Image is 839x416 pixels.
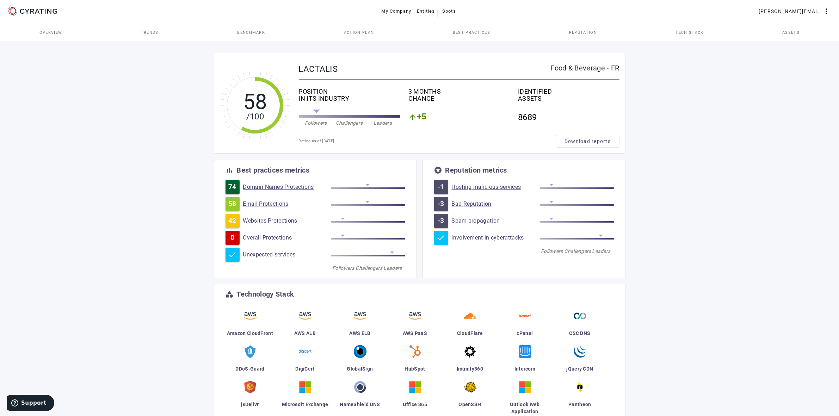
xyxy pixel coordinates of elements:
[438,5,460,18] button: Spots
[555,342,605,378] a: jQuery CDN
[243,217,331,224] a: Websites Protections
[382,6,412,17] span: My Company
[438,184,444,191] span: -1
[452,200,540,207] a: Bad Reputation
[299,138,556,145] div: Rating as of [DATE]
[335,342,385,378] a: GlobalSign
[347,366,373,372] span: GlobalSign
[676,31,704,35] span: Tech Stack
[295,366,314,372] span: DigiCert
[438,217,444,224] span: -3
[243,234,331,241] a: Overall Protections
[379,5,414,18] button: My Company
[408,88,510,95] div: 3 MONTHS
[445,167,507,174] div: Reputation metrics
[458,402,481,407] span: OpenSSH
[335,307,385,342] a: AWS ELB
[500,307,550,342] a: cPanel
[7,395,54,412] iframe: Opens a widget where you can find more information
[299,64,551,74] div: LACTALIS
[565,248,589,255] div: Challengers
[390,307,440,342] a: AWS PaaS
[282,402,328,407] span: Microsoft Exchange
[241,402,259,407] span: jsDelivr
[417,113,427,122] span: +5
[333,119,366,126] div: Challengers
[442,6,456,17] span: Spots
[366,119,400,126] div: Leaders
[518,95,619,102] div: ASSETS
[237,31,265,35] span: Benchmark
[565,138,611,145] span: Download reports
[299,119,333,126] div: Followers
[280,342,330,378] a: DigiCert
[20,9,57,14] g: CYRATING
[141,31,159,35] span: Trends
[340,402,380,407] span: NameShield DNS
[569,330,590,336] span: CSC DNS
[228,217,236,224] span: 42
[39,31,62,35] span: Overview
[299,88,400,95] div: POSITION
[518,108,619,126] div: 8689
[408,95,510,102] div: CHANGE
[555,307,605,342] a: CSC DNS
[414,5,438,18] button: Entities
[408,113,417,122] mat-icon: arrow_upward
[299,95,400,102] div: IN ITS INDUSTRY
[331,265,356,272] div: Followers
[556,135,619,148] button: Download reports
[822,7,831,15] mat-icon: more_vert
[510,402,539,414] span: Outlook Web Application
[445,342,495,378] a: Imunify360
[403,330,427,336] span: AWS PaaS
[551,64,619,72] div: Food & Beverage - FR
[236,366,265,372] span: DDoS-Guard
[438,200,444,207] span: -3
[518,88,619,95] div: IDENTIFIED
[243,200,331,207] a: Email Protections
[417,6,435,17] span: Entities
[452,217,540,224] a: Spam propagation
[452,234,540,241] a: Involvement in cyberattacks
[381,265,405,272] div: Leaders
[226,342,275,378] a: DDoS-Guard
[453,31,490,35] span: Best practices
[237,167,310,174] div: Best practices metrics
[230,234,234,241] span: 0
[280,307,330,342] a: AWS ALB
[782,31,800,35] span: Assets
[567,366,593,372] span: jQuery CDN
[243,251,331,258] a: Unexpected services
[390,342,440,378] a: HubSpot
[226,290,234,298] mat-icon: category
[540,248,565,255] div: Followers
[405,366,425,372] span: HubSpot
[589,248,614,255] div: Leaders
[228,184,236,191] span: 74
[344,31,374,35] span: Action Plan
[445,307,495,342] a: CloudFlare
[228,200,236,207] span: 58
[759,6,822,17] span: [PERSON_NAME][EMAIL_ADDRESS][DOMAIN_NAME]
[228,250,237,259] mat-icon: check
[452,184,540,191] a: Hosting malicious services
[500,342,550,378] a: Intercom
[226,166,234,174] mat-icon: bar_chart
[437,234,445,242] mat-icon: check
[756,5,833,18] button: [PERSON_NAME][EMAIL_ADDRESS][DOMAIN_NAME]
[356,265,381,272] div: Challengers
[294,330,316,336] span: AWS ALB
[514,366,535,372] span: Intercom
[243,89,267,114] tspan: 58
[237,291,294,298] div: Technology Stack
[568,402,591,407] span: Pantheon
[517,330,533,336] span: cPanel
[434,166,443,174] mat-icon: stars
[349,330,370,336] span: AWS ELB
[457,366,483,372] span: Imunify360
[226,307,275,342] a: Amazon CloudFront
[227,330,273,336] span: Amazon CloudFront
[569,31,597,35] span: Reputation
